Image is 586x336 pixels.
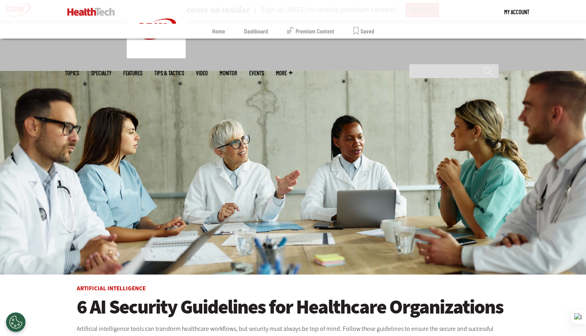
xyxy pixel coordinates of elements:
[127,52,186,60] a: CDW
[65,70,79,76] span: Topics
[249,70,264,76] a: Events
[276,70,292,76] span: More
[77,284,146,292] a: Artificial Intelligence
[196,70,208,76] a: Video
[67,8,115,16] img: Home
[123,70,142,76] a: Features
[212,24,225,39] a: Home
[287,24,335,39] a: Premium Content
[220,70,237,76] a: MonITor
[6,312,26,332] div: Cookies Settings
[77,296,510,318] a: 6 AI Security Guidelines for Healthcare Organizations
[6,312,26,332] button: Open Preferences
[91,70,111,76] span: Specialty
[353,24,374,39] a: Saved
[154,70,184,76] a: Tips & Tactics
[244,24,268,39] a: Dashboard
